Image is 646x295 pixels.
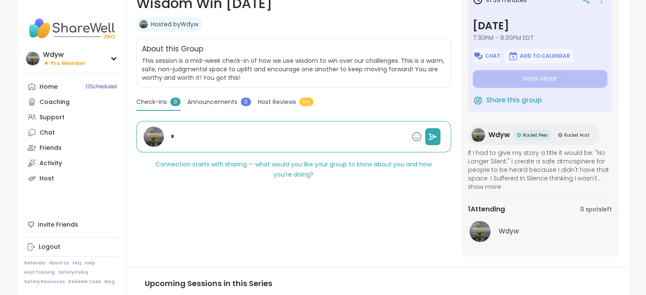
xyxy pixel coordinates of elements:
img: ShareWell Logomark [508,51,518,61]
a: Activity [24,155,119,171]
img: ShareWell Logomark [473,51,483,61]
button: Add to Calendar [504,49,574,63]
img: Wdyw [471,128,485,142]
a: WdywWdyw [468,219,612,243]
img: Wdyw [144,126,164,147]
h2: About this Group [142,44,203,55]
a: Redeem Code [68,279,101,285]
span: If I had to give my story a title it would be: "No Longer Silent." I create a safe atmosphere for... [468,149,612,183]
div: Home [39,83,58,91]
img: Wdyw [26,52,39,65]
div: Host [39,174,54,183]
span: 7:30PM - 8:30PM EDT [473,34,607,42]
span: Wdyw [499,226,519,236]
span: Add to Calendar [520,53,570,59]
span: 9 spots left [580,205,612,214]
a: Help [85,260,95,266]
div: Activity [39,159,62,168]
a: Support [24,110,119,125]
a: Safety Resources [24,279,65,285]
a: FAQ [73,260,82,266]
a: Safety Policy [58,270,88,275]
span: Rocket Peer [523,132,548,138]
a: Logout [24,239,119,255]
span: Rocket Host [564,132,590,138]
div: Chat [39,129,55,137]
button: Share this group [473,91,542,109]
a: Coaching [24,94,119,110]
img: ShareWell Nav Logo [24,14,119,43]
a: Friends [24,140,119,155]
span: 1 Attending [468,204,505,214]
span: 0 [241,98,251,106]
span: 5+ [299,98,313,106]
span: Host Reviews [258,98,296,107]
span: Enter group [523,76,557,82]
a: About Us [49,260,69,266]
a: WdywWdywRocket PeerRocket PeerRocket HostRocket Host [468,125,600,145]
a: Host Training [24,270,55,275]
span: Check-ins [136,98,167,107]
img: Wdyw [469,221,491,242]
a: Chat [24,125,119,140]
span: Wdyw [488,130,510,140]
span: Connection starts with sharing — what would you like your group to know about you and how you're ... [155,160,432,179]
div: Wdyw [43,50,86,59]
span: This session is a mid-week check-in of how we use wisdom to win over our challenges. This is a wa... [142,56,446,82]
img: Wdyw [139,20,148,28]
img: Rocket Host [558,133,562,137]
div: Logout [39,243,60,251]
button: Enter group [473,70,607,88]
a: Referrals [24,260,45,266]
span: show more [468,183,612,191]
a: Host [24,171,119,186]
span: 12 Scheduled [85,83,117,90]
h3: [DATE] [473,18,607,34]
span: Pro Member [51,60,86,67]
img: Rocket Peer [517,133,521,137]
h3: Upcoming Sessions in this Series [145,278,610,289]
div: Coaching [39,98,70,107]
img: ShareWell Logomark [473,95,483,105]
span: 0 [170,98,181,106]
a: Hosted byWdyw [151,20,198,28]
a: Blog [104,279,115,285]
span: Share this group [486,96,542,105]
div: Invite Friends [24,217,119,232]
div: Support [39,113,65,122]
a: Home12Scheduled [24,79,119,94]
div: Friends [39,144,62,152]
span: Announcements [187,98,237,107]
button: Chat [473,49,500,63]
span: Chat [485,53,500,59]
